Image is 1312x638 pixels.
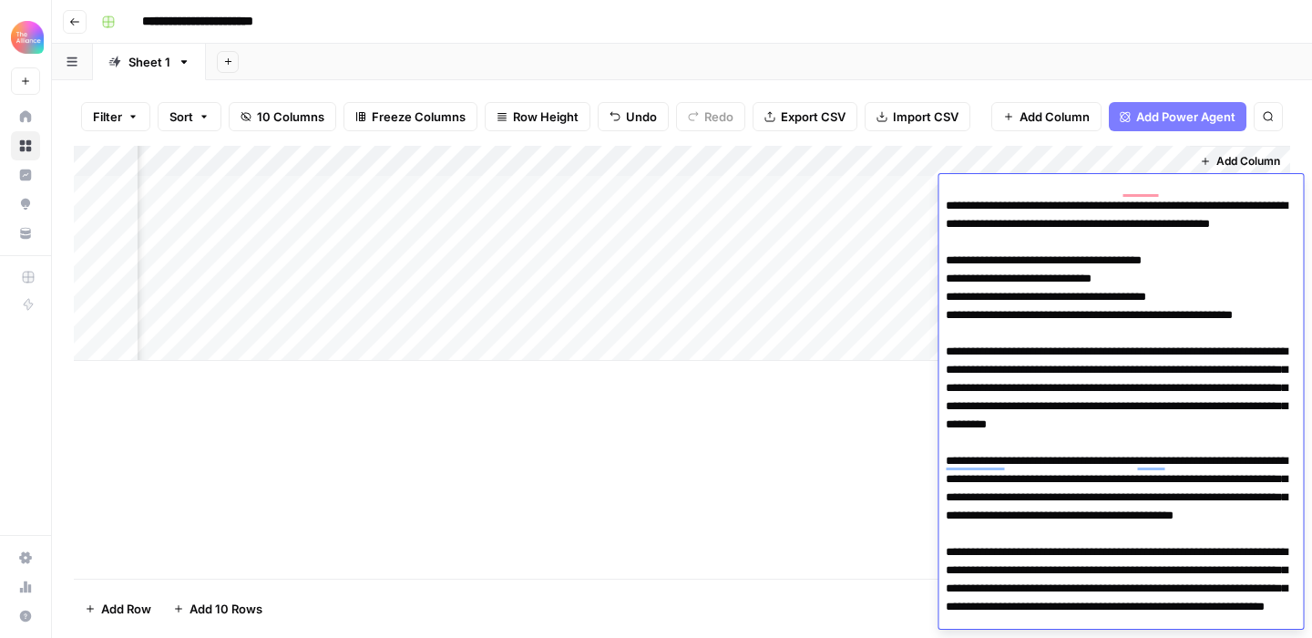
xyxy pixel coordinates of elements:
a: Your Data [11,219,40,248]
span: 10 Columns [257,108,324,126]
button: Import CSV [865,102,970,131]
div: Sheet 1 [128,53,170,71]
button: Freeze Columns [343,102,477,131]
button: Add 10 Rows [162,594,273,623]
a: Settings [11,543,40,572]
span: Add Column [1020,108,1090,126]
button: Filter [81,102,150,131]
span: Freeze Columns [372,108,466,126]
span: Add Power Agent [1136,108,1235,126]
button: Add Power Agent [1109,102,1246,131]
button: Undo [598,102,669,131]
button: Add Row [74,594,162,623]
a: Usage [11,572,40,602]
a: Sheet 1 [93,44,206,80]
span: Add 10 Rows [190,600,262,618]
span: Filter [93,108,122,126]
a: Browse [11,131,40,160]
span: Add Column [1216,153,1280,170]
span: Undo [626,108,657,126]
span: Add Row [101,600,151,618]
span: Row Height [513,108,579,126]
button: Sort [158,102,221,131]
button: Row Height [485,102,590,131]
span: Export CSV [781,108,846,126]
a: Opportunities [11,190,40,219]
button: Workspace: Alliance [11,15,40,60]
button: Add Column [991,102,1102,131]
button: Export CSV [753,102,857,131]
button: 10 Columns [229,102,336,131]
a: Insights [11,160,40,190]
a: Home [11,102,40,131]
span: Import CSV [893,108,958,126]
span: Sort [169,108,193,126]
button: Add Column [1193,149,1287,173]
button: Redo [676,102,745,131]
span: Redo [704,108,733,126]
img: Alliance Logo [11,21,44,54]
button: Help + Support [11,602,40,631]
